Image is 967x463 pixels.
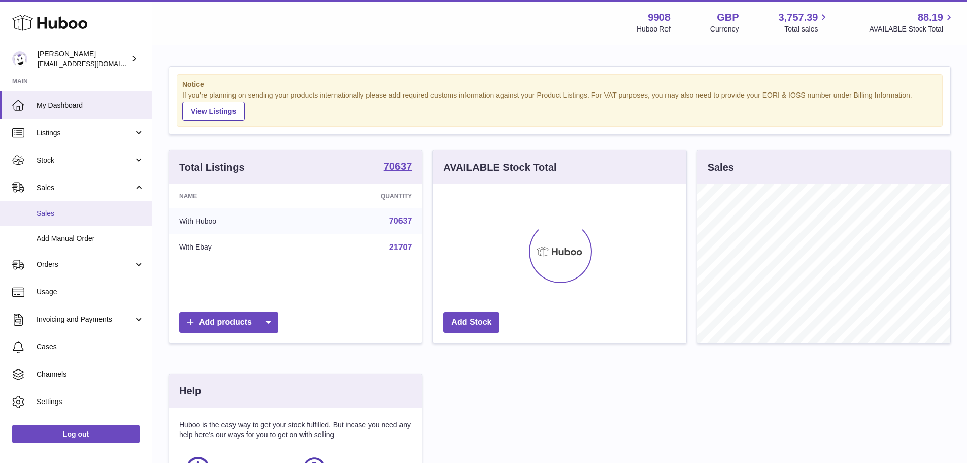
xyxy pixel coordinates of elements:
[384,161,412,173] a: 70637
[303,184,422,208] th: Quantity
[182,102,245,121] a: View Listings
[443,161,556,174] h3: AVAILABLE Stock Total
[37,101,144,110] span: My Dashboard
[179,420,412,440] p: Huboo is the easy way to get your stock fulfilled. But incase you need any help here's our ways f...
[389,243,412,252] a: 21707
[784,24,829,34] span: Total sales
[37,287,144,297] span: Usage
[869,24,955,34] span: AVAILABLE Stock Total
[38,49,129,69] div: [PERSON_NAME]
[12,51,27,67] img: internalAdmin-9908@internal.huboo.com
[37,156,134,165] span: Stock
[179,384,201,398] h3: Help
[37,183,134,193] span: Sales
[779,11,830,34] a: 3,757.39 Total sales
[37,128,134,138] span: Listings
[179,161,245,174] h3: Total Listings
[648,11,671,24] strong: 9908
[38,59,149,68] span: [EMAIL_ADDRESS][DOMAIN_NAME]
[37,260,134,269] span: Orders
[637,24,671,34] div: Huboo Ref
[708,161,734,174] h3: Sales
[182,80,937,89] strong: Notice
[779,11,818,24] span: 3,757.39
[37,397,144,407] span: Settings
[389,217,412,225] a: 70637
[710,24,739,34] div: Currency
[169,184,303,208] th: Name
[37,209,144,219] span: Sales
[37,342,144,352] span: Cases
[37,369,144,379] span: Channels
[169,234,303,261] td: With Ebay
[12,425,140,443] a: Log out
[443,312,499,333] a: Add Stock
[182,90,937,121] div: If you're planning on sending your products internationally please add required customs informati...
[169,208,303,234] td: With Huboo
[717,11,739,24] strong: GBP
[918,11,943,24] span: 88.19
[179,312,278,333] a: Add products
[37,234,144,243] span: Add Manual Order
[37,315,134,324] span: Invoicing and Payments
[384,161,412,171] strong: 70637
[869,11,955,34] a: 88.19 AVAILABLE Stock Total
